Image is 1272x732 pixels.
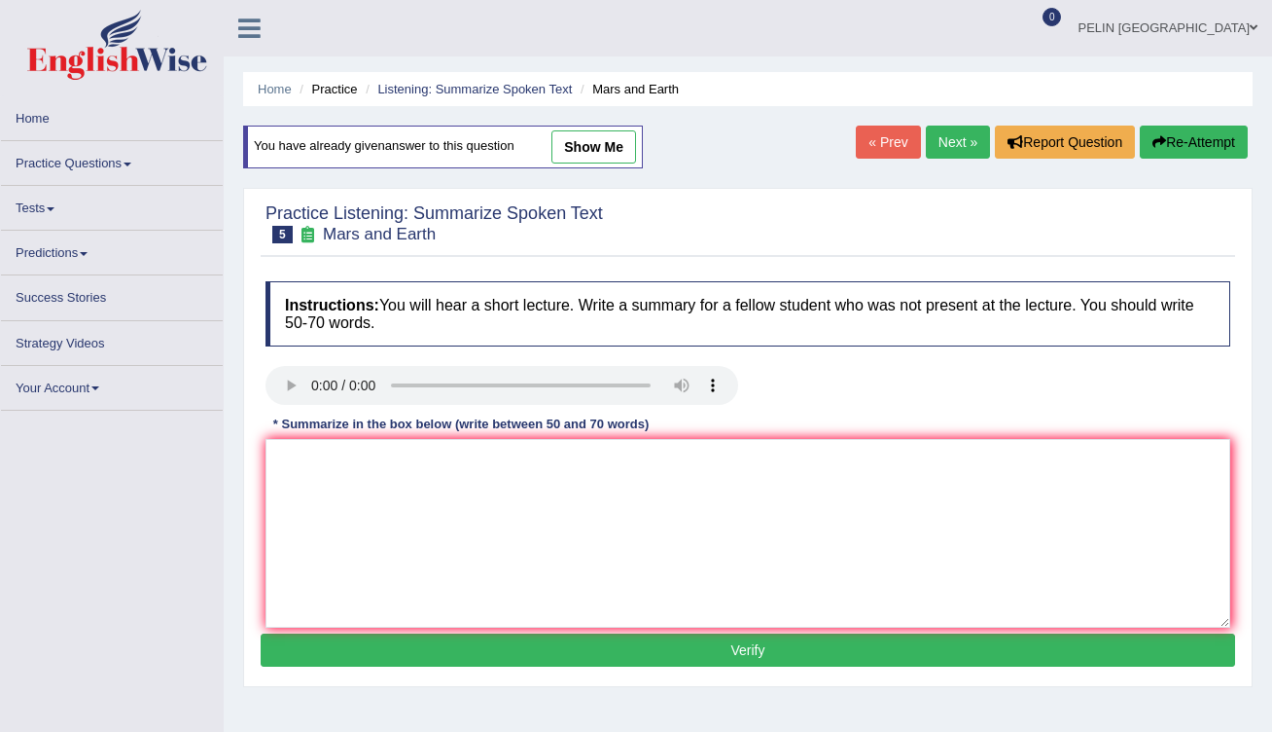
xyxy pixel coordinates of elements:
small: Exam occurring question [298,226,318,244]
a: show me [551,130,636,164]
a: Home [1,96,223,134]
button: Re-Attempt [1140,126,1248,159]
a: Success Stories [1,275,223,313]
button: Report Question [995,126,1135,159]
a: Predictions [1,231,223,269]
a: Practice Questions [1,141,223,179]
div: * Summarize in the box below (write between 50 and 70 words) [265,415,656,433]
a: Next » [926,126,990,159]
a: Tests [1,186,223,224]
span: 0 [1042,8,1062,26]
b: Instructions: [285,297,379,313]
small: Mars and Earth [323,225,436,243]
a: Strategy Videos [1,321,223,359]
li: Mars and Earth [576,80,679,98]
a: Listening: Summarize Spoken Text [377,82,572,96]
span: 5 [272,226,293,243]
h4: You will hear a short lecture. Write a summary for a fellow student who was not present at the le... [265,281,1230,347]
a: Your Account [1,366,223,404]
div: You have already given answer to this question [243,126,643,168]
li: Practice [295,80,357,98]
a: Home [258,82,292,96]
button: Verify [261,634,1235,667]
h2: Practice Listening: Summarize Spoken Text [265,204,603,243]
a: « Prev [856,126,920,159]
